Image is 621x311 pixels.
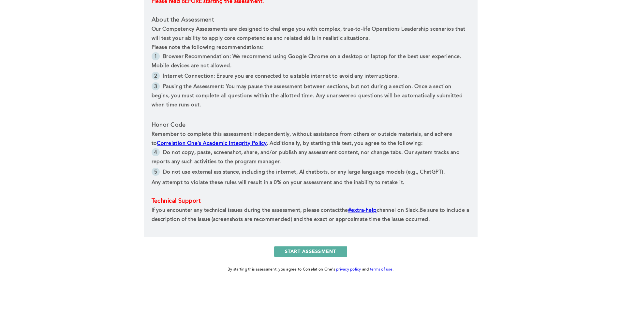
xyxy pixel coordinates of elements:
[418,208,420,213] span: .
[152,178,470,187] p: Any attempt to violate these rules will result in a 0% on your assessment and the inability to re...
[152,148,470,168] li: Do not copy, paste, screenshot, share, and/or publish any assessment content, nor change tabs. Ou...
[152,208,340,213] span: If you encounter any technical issues during the assessment, please contact
[152,72,470,82] li: Internet Connection: Ensure you are connected to a stable internet to avoid any interruptions.
[152,122,186,128] span: Honor Code
[152,25,470,43] p: Our Competency Assessments are designed to challenge you with complex, true-to-life Operations Le...
[152,206,470,224] p: the channel on Slack Be sure to include a description of the issue (screenshots are recommended) ...
[152,130,470,148] p: Remember to complete this assessment independently, without assistance from others or outside mat...
[152,198,200,204] span: Technical Support
[228,266,393,273] div: By starting this assessment, you agree to Correlation One's and .
[274,246,347,257] button: START ASSESSMENT
[152,43,470,52] p: Please note the following recommendations:
[152,168,470,178] li: Do not use external assistance, including the internet, AI chatbots, or any large language models...
[157,141,267,146] a: Correlation One's Academic Integrity Policy
[152,82,470,111] li: Pausing the Assessment: You may pause the assessment between sections, but not during a section. ...
[152,52,470,72] li: Browser Recommendation: We recommend using Google Chrome on a desktop or laptop for the best user...
[370,268,392,272] a: terms of use
[152,17,214,23] strong: About the Assessment
[348,208,377,213] a: #extra-help
[336,268,361,272] a: privacy policy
